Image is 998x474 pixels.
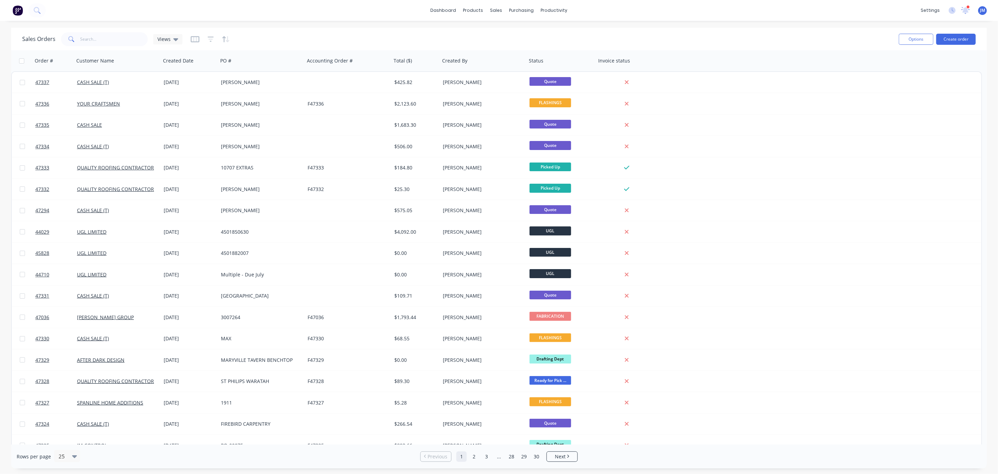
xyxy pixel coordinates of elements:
[394,335,435,342] div: $68.55
[460,5,487,16] div: products
[308,186,385,193] div: F47332
[77,143,109,150] a: CASH SALE (T)
[537,5,571,16] div: productivity
[443,250,520,257] div: [PERSON_NAME]
[443,207,520,214] div: [PERSON_NAME]
[35,179,77,200] a: 47332
[443,228,520,235] div: [PERSON_NAME]
[164,357,215,364] div: [DATE]
[17,453,51,460] span: Rows per page
[80,32,148,46] input: Search...
[35,435,77,456] a: 47325
[469,451,479,462] a: Page 2
[77,292,109,299] a: CASH SALE (T)
[530,419,571,427] span: Quote
[506,451,517,462] a: Page 28
[394,186,435,193] div: $25.30
[494,451,504,462] a: Jump forward
[35,357,49,364] span: 47329
[77,442,107,449] a: IM CONTROL
[221,164,298,171] div: 10707 EXTRAS
[443,421,520,427] div: [PERSON_NAME]
[394,79,435,86] div: $425.82
[394,314,435,321] div: $1,793.44
[530,333,571,342] span: FLASHINGS
[164,100,215,107] div: [DATE]
[77,207,109,214] a: CASH SALE (T)
[531,451,542,462] a: Page 30
[35,136,77,157] a: 47334
[308,335,385,342] div: F47330
[443,357,520,364] div: [PERSON_NAME]
[443,314,520,321] div: [PERSON_NAME]
[308,442,385,449] div: F47325
[980,7,985,14] span: JM
[35,421,49,427] span: 47324
[163,57,193,64] div: Created Date
[35,186,49,193] span: 47332
[164,292,215,299] div: [DATE]
[35,335,49,342] span: 47330
[394,228,435,235] div: $4,092.00
[35,378,49,385] span: 47328
[164,122,215,128] div: [DATE]
[221,122,298,128] div: [PERSON_NAME]
[35,264,77,285] a: 44710
[164,250,215,257] div: [DATE]
[418,451,580,462] ul: Pagination
[77,271,106,278] a: UGL LIMITED
[443,399,520,406] div: [PERSON_NAME]
[35,164,49,171] span: 47333
[164,228,215,235] div: [DATE]
[443,292,520,299] div: [PERSON_NAME]
[221,143,298,150] div: [PERSON_NAME]
[443,271,520,278] div: [PERSON_NAME]
[394,100,435,107] div: $2,123.60
[394,122,435,128] div: $1,683.30
[35,371,77,392] a: 47328
[22,36,55,42] h1: Sales Orders
[443,186,520,193] div: [PERSON_NAME]
[164,207,215,214] div: [DATE]
[35,200,77,221] a: 47294
[12,5,23,16] img: Factory
[530,269,571,278] span: UGL
[428,453,448,460] span: Previous
[221,378,298,385] div: ST PHILIPS WARATAH
[77,399,143,406] a: SPANLINE HOME ADDITIONS
[35,442,49,449] span: 47325
[308,100,385,107] div: F47336
[443,442,520,449] div: [PERSON_NAME]
[308,357,385,364] div: F47329
[506,5,537,16] div: purchasing
[519,451,529,462] a: Page 29
[547,453,577,460] a: Next page
[77,186,157,192] a: QUALITY ROOFING CONTRACTORS
[164,399,215,406] div: [DATE]
[394,271,435,278] div: $0.00
[35,328,77,349] a: 47330
[394,399,435,406] div: $5.28
[221,314,298,321] div: 3007264
[35,392,77,413] a: 47327
[35,100,49,107] span: 47336
[35,72,77,93] a: 47337
[157,35,171,43] span: Views
[221,421,298,427] div: FIREBIRD CARPENTRY
[394,357,435,364] div: $0.00
[530,141,571,150] span: Quote
[164,271,215,278] div: [DATE]
[530,291,571,299] span: Quote
[35,79,49,86] span: 47337
[598,57,630,64] div: Invoice status
[530,248,571,257] span: UGL
[427,5,460,16] a: dashboard
[936,34,976,45] button: Create order
[221,442,298,449] div: PO-00075
[421,453,451,460] a: Previous page
[77,100,120,107] a: YOUR CRAFTSMEN
[221,335,298,342] div: MAX
[394,207,435,214] div: $575.05
[221,271,298,278] div: Multiple - Due July
[308,314,385,321] div: F47036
